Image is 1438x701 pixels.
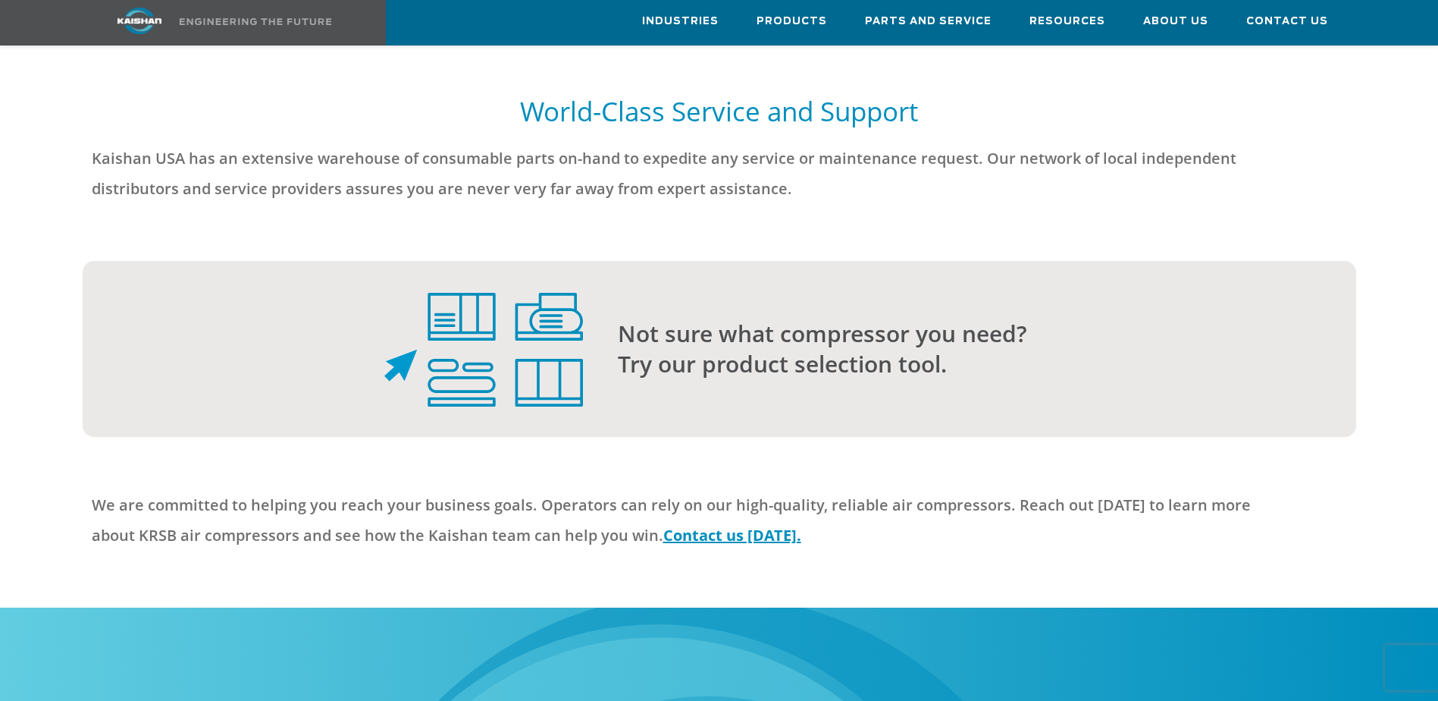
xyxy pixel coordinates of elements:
span: Resources [1029,13,1105,30]
p: We are committed to helping you reach your business goals. Operators can rely on our high-quality... [92,490,1295,551]
a: Products [757,1,827,42]
a: Contact Us [1246,1,1328,42]
span: Industries [642,13,719,30]
p: Not sure what compressor you need? Try our product selection tool. [618,319,1295,379]
a: Industries [642,1,719,42]
img: Engineering the future [180,18,331,25]
a: Resources [1029,1,1105,42]
a: About Us [1143,1,1208,42]
span: Products [757,13,827,30]
a: Parts and Service [865,1,992,42]
p: Kaishan USA has an extensive warehouse of consumable parts on-hand to expedite any service or mai... [92,143,1295,204]
img: kaishan logo [83,8,196,34]
img: product select tool icon [384,293,583,407]
span: Parts and Service [865,13,992,30]
span: Contact Us [1246,13,1328,30]
h5: World-Class Service and Support [92,94,1347,128]
a: Contact us [DATE]. [663,525,801,545]
div: product select tool icon [92,293,583,407]
span: About Us [1143,13,1208,30]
